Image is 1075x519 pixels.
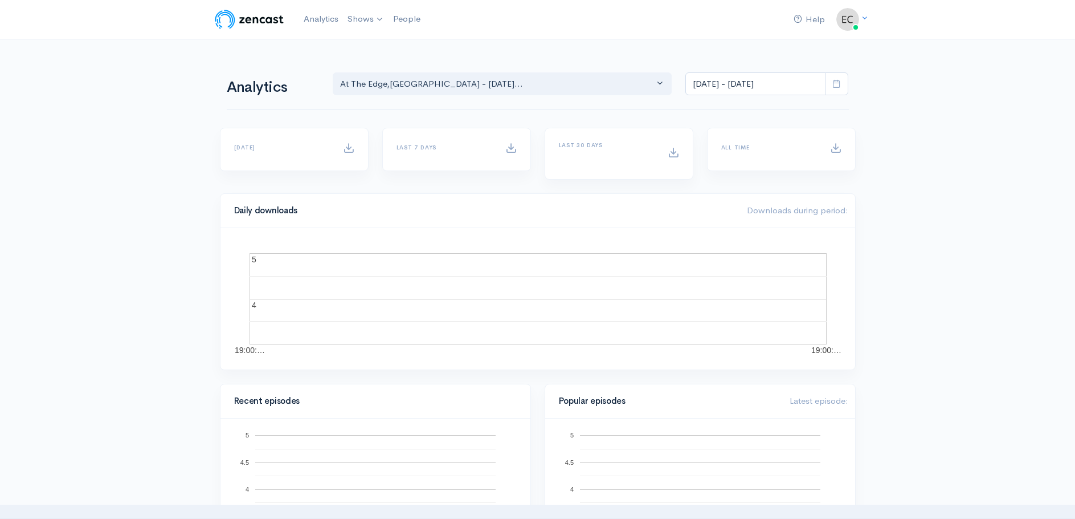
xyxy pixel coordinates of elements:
a: Help [789,7,829,32]
h4: Daily downloads [234,206,733,216]
a: People [389,7,425,31]
text: 5 [570,432,573,439]
text: 19:00:… [235,346,265,355]
text: 4 [570,486,573,493]
text: 5 [245,432,248,439]
h6: Last 30 days [559,142,654,148]
text: 4.5 [565,459,573,465]
span: Downloads during period: [747,205,848,216]
text: 4.5 [240,459,248,465]
text: 19:00:… [811,346,841,355]
img: ZenCast Logo [213,8,285,31]
text: 4 [252,301,256,310]
span: Latest episode: [790,395,848,406]
svg: A chart. [234,242,841,356]
h4: Popular episodes [559,396,776,406]
h4: Recent episodes [234,396,510,406]
h6: Last 7 days [397,144,492,151]
h6: All time [721,144,816,151]
h6: [DATE] [234,144,329,151]
input: analytics date range selector [685,72,825,96]
h1: Analytics [227,79,319,96]
div: At The Edge , [GEOGRAPHIC_DATA] - [DATE]... [340,78,655,91]
text: 5 [252,255,256,264]
a: Shows [343,7,389,32]
button: At The Edge, Edgewood Church - Sunday... [333,72,672,96]
a: Analytics [299,7,343,31]
text: 4 [245,486,248,493]
img: ... [836,8,859,31]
